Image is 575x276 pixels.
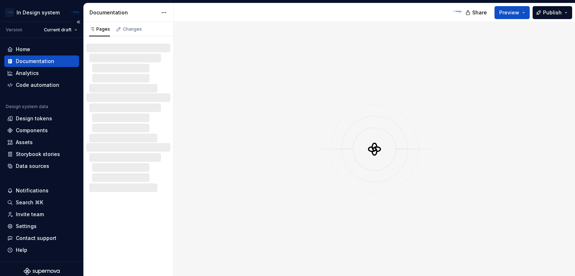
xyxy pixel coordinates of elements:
[41,25,80,35] button: Current draft
[4,209,79,220] a: Invite team
[5,8,14,17] img: 69f8bcad-285c-4300-a638-f7ea42da48ef.png
[4,113,79,124] a: Design tokens
[4,244,79,256] button: Help
[16,235,56,242] div: Contact support
[4,185,79,196] button: Notifications
[4,44,79,55] a: Home
[16,58,54,65] div: Documentation
[4,79,79,91] a: Code automation
[494,6,530,19] button: Preview
[4,55,79,67] a: Documentation
[462,6,492,19] button: Share
[4,67,79,79] a: Analytics
[44,27,72,33] span: Current draft
[16,187,49,194] div: Notifications
[4,137,79,148] a: Assets
[73,17,83,27] button: Collapse sidebar
[472,9,487,16] span: Share
[123,26,142,32] div: Changes
[70,8,79,17] img: AFP Integra
[16,199,43,206] div: Search ⌘K
[533,6,572,19] button: Publish
[89,26,110,32] div: Pages
[24,268,60,275] svg: Supernova Logo
[4,160,79,172] a: Data sources
[543,9,562,16] span: Publish
[16,151,60,158] div: Storybook stories
[16,127,48,134] div: Components
[4,221,79,232] a: Settings
[4,148,79,160] a: Storybook stories
[16,115,52,122] div: Design tokens
[17,9,60,16] div: In Design system
[4,197,79,208] button: Search ⌘K
[4,125,79,136] a: Components
[16,211,44,218] div: Invite team
[16,163,49,170] div: Data sources
[16,139,33,146] div: Assets
[16,81,59,89] div: Code automation
[6,27,22,33] div: Version
[499,9,519,16] span: Preview
[89,9,157,16] div: Documentation
[453,8,461,16] img: AFP Integra
[16,223,37,230] div: Settings
[4,232,79,244] button: Contact support
[16,70,39,77] div: Analytics
[16,46,30,53] div: Home
[6,104,48,110] div: Design system data
[1,5,82,20] button: In Design systemAFP Integra
[16,246,27,254] div: Help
